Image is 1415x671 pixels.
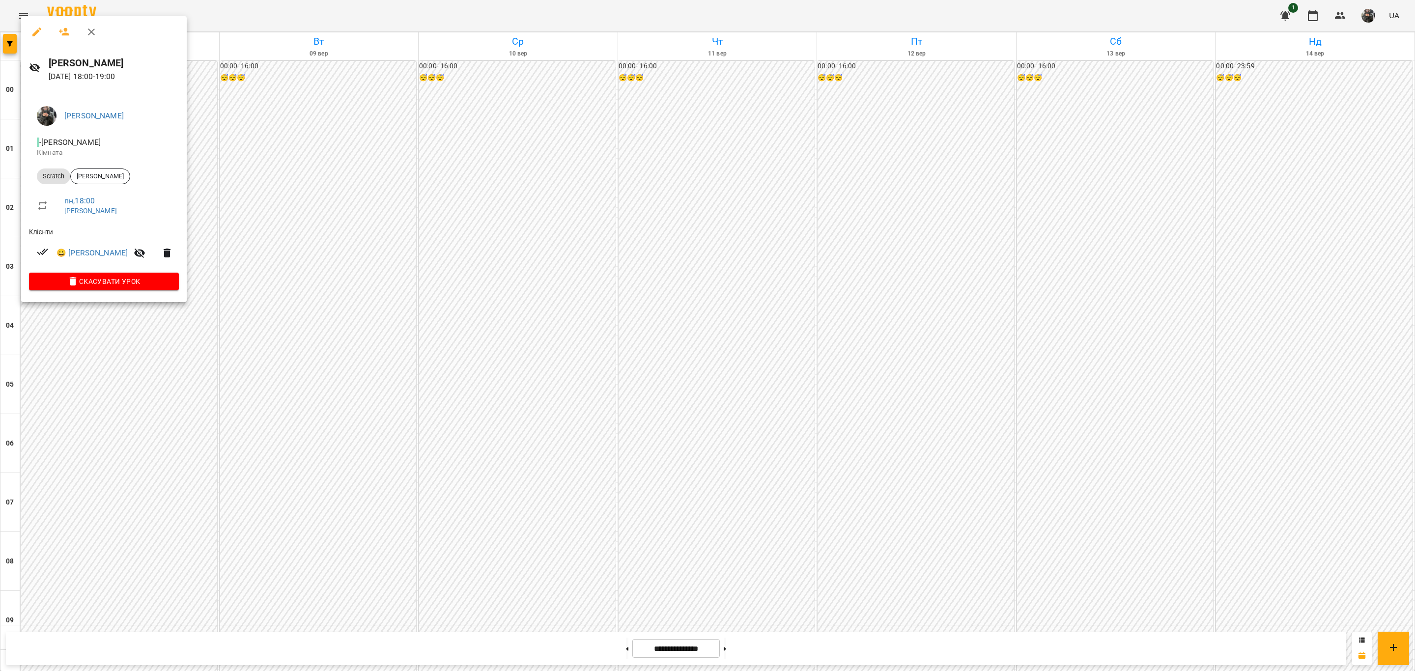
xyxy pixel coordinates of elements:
a: [PERSON_NAME] [64,207,117,215]
ul: Клієнти [29,227,179,273]
span: Скасувати Урок [37,276,171,287]
a: пн , 18:00 [64,196,95,205]
span: Scratch [37,172,70,181]
p: Кімната [37,148,171,158]
span: - [PERSON_NAME] [37,138,103,147]
div: [PERSON_NAME] [70,168,130,184]
p: [DATE] 18:00 - 19:00 [49,71,179,83]
span: [PERSON_NAME] [71,172,130,181]
svg: Візит сплачено [37,246,49,258]
a: 😀 [PERSON_NAME] [57,247,128,259]
img: 8337ee6688162bb2290644e8745a615f.jpg [37,106,57,126]
button: Скасувати Урок [29,273,179,290]
h6: [PERSON_NAME] [49,56,179,71]
a: [PERSON_NAME] [64,111,124,120]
